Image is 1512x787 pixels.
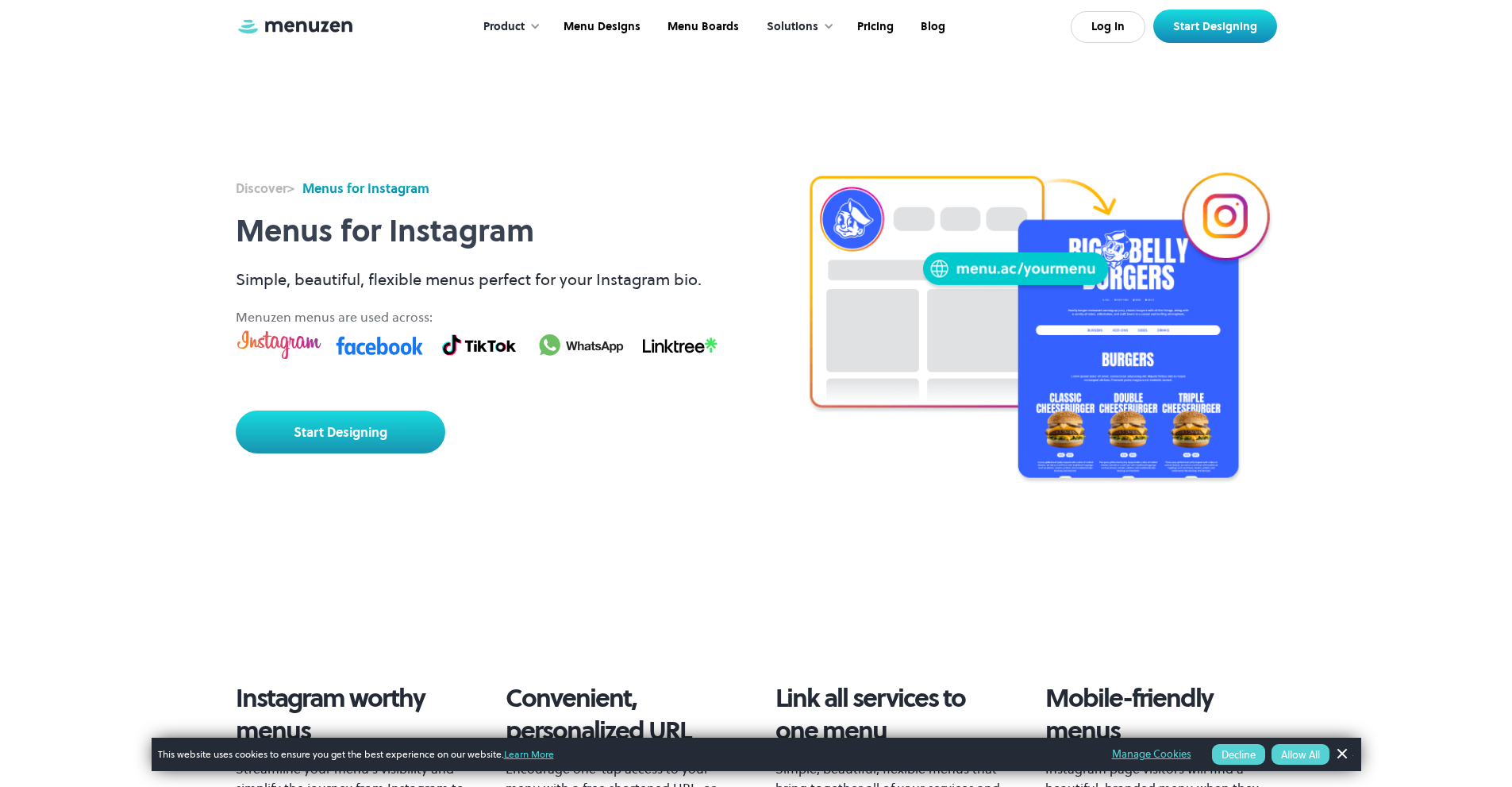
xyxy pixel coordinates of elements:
[483,18,525,36] div: Product
[775,682,1007,747] h3: Link all services to one menu
[767,18,818,36] div: Solutions
[842,2,906,52] a: Pricing
[506,682,737,747] h3: Convenient, personalized URL
[548,2,652,52] a: Menu Designs
[236,179,294,198] div: >
[236,307,725,326] div: Menuzen menus are used across:
[236,268,725,291] p: Simple, beautiful, flexible menus perfect for your Instagram bio.
[1272,744,1329,765] button: Allow All
[302,179,429,198] div: Menus for Instagram
[504,747,554,761] a: Learn More
[751,2,842,52] div: Solutions
[158,747,1090,762] span: This website uses cookies to ensure you get the best experience on our website.
[1112,746,1191,763] a: Manage Cookies
[1212,744,1265,765] button: Decline
[1071,11,1145,43] a: Log In
[467,2,548,52] div: Product
[652,2,751,52] a: Menu Boards
[236,214,725,249] h1: Menus for Instagram
[1045,682,1277,747] h3: Mobile-friendly menus
[906,2,957,52] a: Blog
[1329,743,1353,766] a: Dismiss Banner
[236,411,445,453] a: Start Designing
[1153,10,1277,43] a: Start Designing
[236,179,287,197] strong: Discover
[236,682,467,747] h3: Instagram worthy menus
